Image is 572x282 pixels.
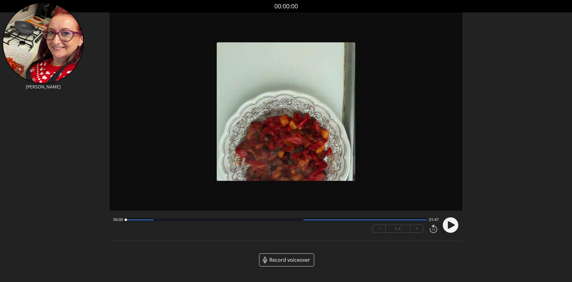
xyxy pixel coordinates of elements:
img: Poster Image [217,42,355,181]
button: + [410,225,423,233]
button: − [373,225,385,233]
div: 1 × [385,225,410,233]
span: Record voiceover [269,256,310,264]
span: 01:47 [429,217,439,222]
p: [PERSON_NAME] [2,84,84,90]
img: AC [2,2,84,84]
span: 00:00 [113,217,123,222]
a: Record voiceover [259,253,314,266]
a: 00:00:00 [274,2,298,11]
